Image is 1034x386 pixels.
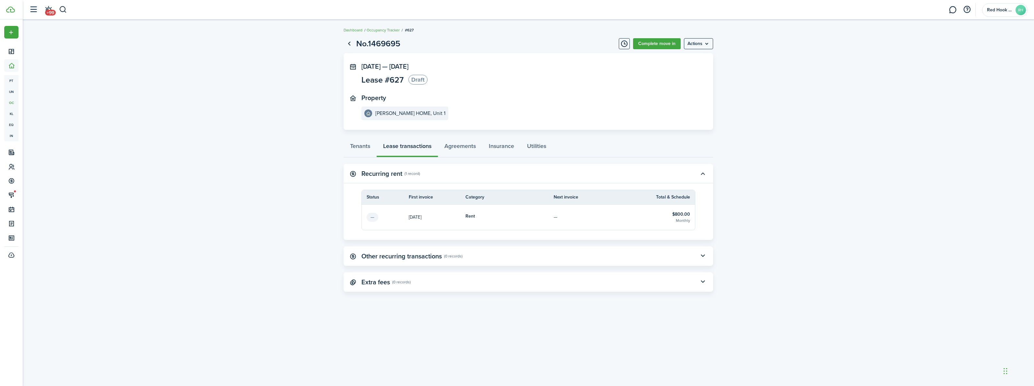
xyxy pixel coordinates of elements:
[392,279,411,285] panel-main-subtitle: (0 records)
[633,38,681,49] a: Complete move in
[361,253,442,260] panel-main-title: Other recurring transactions
[361,76,404,84] span: Lease #627
[482,138,521,157] a: Insurance
[405,171,420,176] panel-main-subtitle: (1 record)
[409,194,465,200] th: First invoice
[438,138,482,157] a: Agreements
[684,38,713,49] menu-btn: Actions
[344,38,355,49] a: Go back
[684,38,713,49] button: Open menu
[4,119,18,130] a: eq
[361,94,386,102] panel-main-title: Property
[1004,361,1007,381] div: Drag
[554,194,642,200] th: Next invoice
[946,2,959,18] a: Messaging
[465,194,554,200] th: Category
[27,4,40,16] button: Open sidebar
[405,27,414,33] span: #627
[4,75,18,86] a: pt
[4,108,18,119] a: kl
[59,4,67,15] button: Search
[408,75,428,85] status: Draft
[4,86,18,97] a: un
[697,277,708,288] button: Toggle accordion
[987,8,1013,12] span: Red Hook Properties
[697,168,708,179] button: Toggle accordion
[4,97,18,108] a: oc
[521,138,553,157] a: Utilities
[375,110,445,116] e-details-info-title: [PERSON_NAME] HOME, Unit 1
[389,62,408,71] span: [DATE]
[444,253,463,259] panel-main-subtitle: (0 records)
[361,170,402,177] panel-main-title: Recurring rent
[961,4,972,15] button: Open resource center
[619,38,630,49] button: Timeline
[4,130,18,141] a: in
[367,27,400,33] a: Occupancy Tracker
[1016,5,1026,15] avatar-text: RH
[697,251,708,262] button: Toggle accordion
[344,190,713,240] panel-main-body: Toggle accordion
[362,194,409,200] th: Status
[4,26,18,39] button: Open menu
[361,62,381,71] span: [DATE]
[361,278,390,286] panel-main-title: Extra fees
[42,2,54,18] a: Notifications
[45,10,56,16] span: +99
[356,38,400,50] h1: No.1469695
[1002,355,1034,386] iframe: Chat Widget
[656,194,695,200] th: Total & Schedule
[344,27,362,33] a: Dashboard
[382,62,388,71] span: —
[344,138,377,157] a: Tenants
[6,6,15,13] img: TenantCloud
